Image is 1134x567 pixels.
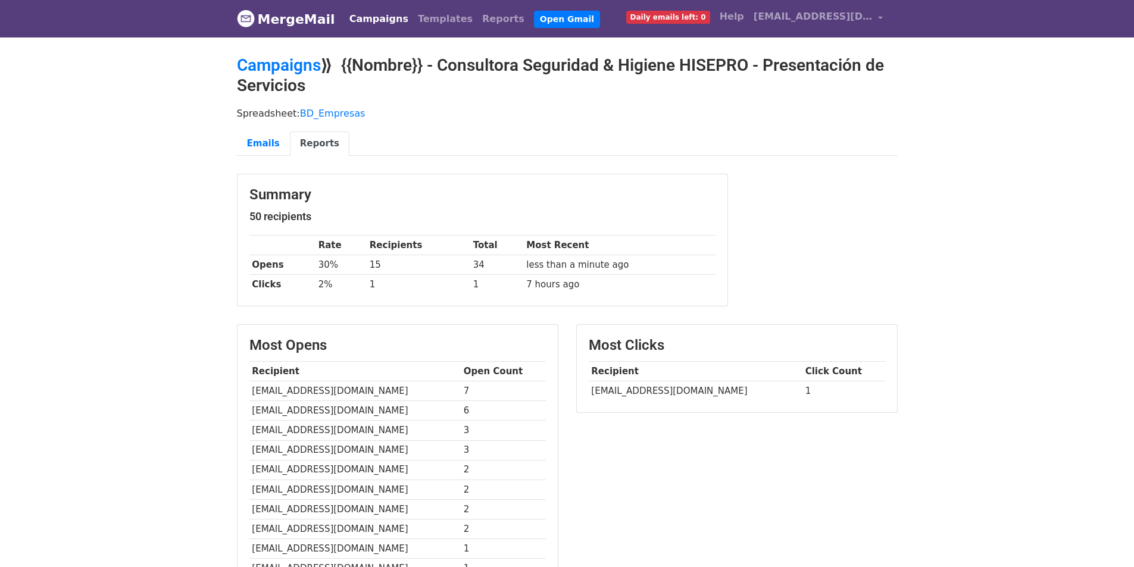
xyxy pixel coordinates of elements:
[249,480,461,499] td: [EMAIL_ADDRESS][DOMAIN_NAME]
[626,11,710,24] span: Daily emails left: 0
[290,131,349,156] a: Reports
[249,401,461,421] td: [EMAIL_ADDRESS][DOMAIN_NAME]
[249,539,461,559] td: [EMAIL_ADDRESS][DOMAIN_NAME]
[249,381,461,401] td: [EMAIL_ADDRESS][DOMAIN_NAME]
[315,255,367,275] td: 30%
[249,362,461,381] th: Recipient
[237,10,255,27] img: MergeMail logo
[413,7,477,31] a: Templates
[237,107,898,120] p: Spreadsheet:
[367,236,470,255] th: Recipients
[315,236,367,255] th: Rate
[249,440,461,460] td: [EMAIL_ADDRESS][DOMAIN_NAME]
[470,275,524,295] td: 1
[802,381,885,401] td: 1
[249,499,461,519] td: [EMAIL_ADDRESS][DOMAIN_NAME]
[589,362,802,381] th: Recipient
[523,236,715,255] th: Most Recent
[367,275,470,295] td: 1
[523,255,715,275] td: less than a minute ago
[237,7,335,32] a: MergeMail
[367,255,470,275] td: 15
[249,519,461,538] td: [EMAIL_ADDRESS][DOMAIN_NAME]
[589,337,885,354] h3: Most Clicks
[461,480,546,499] td: 2
[461,362,546,381] th: Open Count
[249,275,315,295] th: Clicks
[249,460,461,480] td: [EMAIL_ADDRESS][DOMAIN_NAME]
[461,440,546,460] td: 3
[470,255,524,275] td: 34
[237,55,321,75] a: Campaigns
[249,210,716,223] h5: 50 recipients
[802,362,885,381] th: Click Count
[249,255,315,275] th: Opens
[461,401,546,421] td: 6
[477,7,529,31] a: Reports
[715,5,749,29] a: Help
[249,337,546,354] h3: Most Opens
[461,519,546,538] td: 2
[461,421,546,440] td: 3
[754,10,873,24] span: [EMAIL_ADDRESS][DOMAIN_NAME]
[749,5,888,33] a: [EMAIL_ADDRESS][DOMAIN_NAME]
[461,499,546,519] td: 2
[621,5,715,29] a: Daily emails left: 0
[523,275,715,295] td: 7 hours ago
[249,186,716,203] h3: Summary
[461,381,546,401] td: 7
[300,108,365,119] a: BD_Empresas
[461,460,546,480] td: 2
[315,275,367,295] td: 2%
[237,131,290,156] a: Emails
[470,236,524,255] th: Total
[589,381,802,401] td: [EMAIL_ADDRESS][DOMAIN_NAME]
[461,539,546,559] td: 1
[237,55,898,95] h2: ⟫ {{Nombre}} - Consultora Seguridad & Higiene HISEPRO - Presentación de Servicios
[249,421,461,440] td: [EMAIL_ADDRESS][DOMAIN_NAME]
[345,7,413,31] a: Campaigns
[534,11,600,28] a: Open Gmail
